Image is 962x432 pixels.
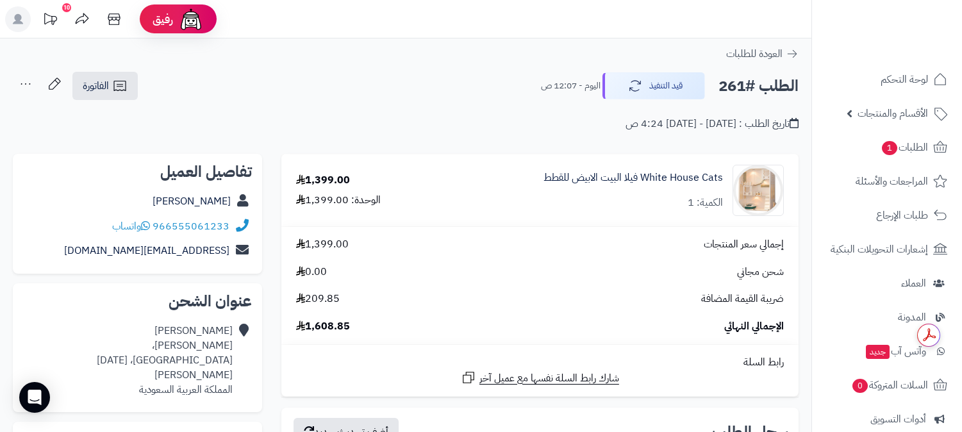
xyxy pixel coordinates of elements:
[858,104,928,122] span: الأقسام والمنتجات
[19,382,50,413] div: Open Intercom Messenger
[153,12,173,27] span: رفيق
[820,370,954,401] a: السلات المتروكة0
[23,294,252,309] h2: عنوان الشحن
[153,194,231,209] a: [PERSON_NAME]
[737,265,784,279] span: شحن مجاني
[820,64,954,95] a: لوحة التحكم
[704,237,784,252] span: إجمالي سعر المنتجات
[866,345,890,359] span: جديد
[64,243,229,258] a: [EMAIL_ADDRESS][DOMAIN_NAME]
[865,342,926,360] span: وآتس آب
[881,138,928,156] span: الطلبات
[296,265,327,279] span: 0.00
[718,73,799,99] h2: الطلب #261
[733,165,783,216] img: 1741742569-house%20235-90x90.png
[882,141,897,155] span: 1
[23,324,233,397] div: [PERSON_NAME] [PERSON_NAME]، [GEOGRAPHIC_DATA]، [DATE][PERSON_NAME] المملكة العربية السعودية
[296,193,381,208] div: الوحدة: 1,399.00
[296,237,349,252] span: 1,399.00
[626,117,799,131] div: تاريخ الطلب : [DATE] - [DATE] 4:24 ص
[852,379,868,393] span: 0
[479,371,619,386] span: شارك رابط السلة نفسها مع عميل آخر
[461,370,619,386] a: شارك رابط السلة نفسها مع عميل آخر
[153,219,229,234] a: 966555061233
[296,173,350,188] div: 1,399.00
[851,376,928,394] span: السلات المتروكة
[23,164,252,179] h2: تفاصيل العميل
[688,195,723,210] div: الكمية: 1
[831,240,928,258] span: إشعارات التحويلات البنكية
[83,78,109,94] span: الفاتورة
[870,410,926,428] span: أدوات التسويق
[820,336,954,367] a: وآتس آبجديد
[881,71,928,88] span: لوحة التحكم
[178,6,204,32] img: ai-face.png
[876,206,928,224] span: طلبات الإرجاع
[72,72,138,100] a: الفاتورة
[820,268,954,299] a: العملاء
[602,72,705,99] button: قيد التنفيذ
[856,172,928,190] span: المراجعات والأسئلة
[541,79,601,92] small: اليوم - 12:07 ص
[701,292,784,306] span: ضريبة القيمة المضافة
[724,319,784,334] span: الإجمالي النهائي
[296,319,350,334] span: 1,608.85
[898,308,926,326] span: المدونة
[820,234,954,265] a: إشعارات التحويلات البنكية
[820,302,954,333] a: المدونة
[34,6,66,35] a: تحديثات المنصة
[112,219,150,234] a: واتساب
[820,132,954,163] a: الطلبات1
[286,355,793,370] div: رابط السلة
[296,292,340,306] span: 209.85
[901,274,926,292] span: العملاء
[820,200,954,231] a: طلبات الإرجاع
[62,3,71,12] div: 10
[820,166,954,197] a: المراجعات والأسئلة
[726,46,799,62] a: العودة للطلبات
[543,170,723,185] a: White House Cats فيلا البيت الابيض للقطط
[726,46,783,62] span: العودة للطلبات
